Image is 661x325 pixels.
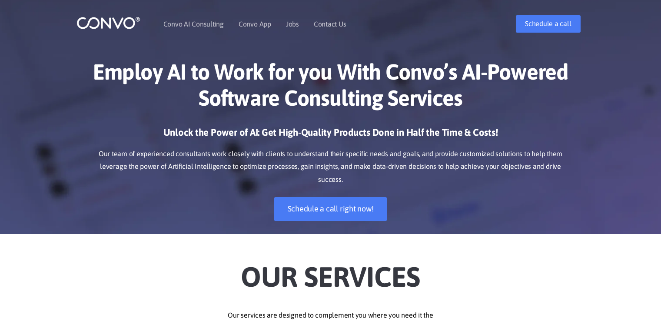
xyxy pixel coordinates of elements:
[90,247,572,296] h2: Our Services
[90,126,572,145] h3: Unlock the Power of AI: Get High-Quality Products Done in Half the Time & Costs!
[239,20,271,27] a: Convo App
[286,20,299,27] a: Jobs
[90,147,572,187] p: Our team of experienced consultants work closely with clients to understand their specific needs ...
[76,16,140,30] img: logo_1.png
[314,20,346,27] a: Contact Us
[516,15,580,33] a: Schedule a call
[274,197,387,221] a: Schedule a call right now!
[163,20,224,27] a: Convo AI Consulting
[90,59,572,117] h1: Employ AI to Work for you With Convo’s AI-Powered Software Consulting Services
